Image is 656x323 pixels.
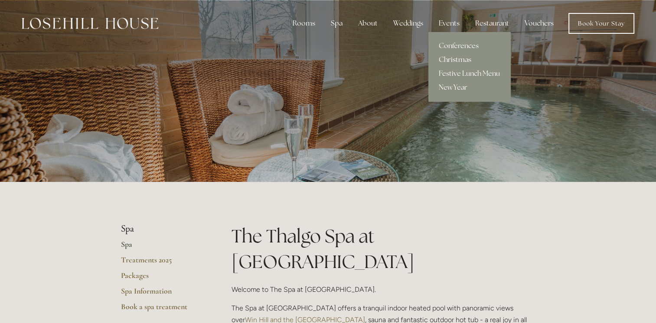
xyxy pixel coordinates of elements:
[121,302,204,317] a: Book a spa treatment
[432,15,467,32] div: Events
[232,223,535,275] h1: The Thalgo Spa at [GEOGRAPHIC_DATA]
[22,18,158,29] img: Losehill House
[428,81,510,94] a: New Year
[121,239,204,255] a: Spa
[121,286,204,302] a: Spa Information
[351,15,385,32] div: About
[121,223,204,235] li: Spa
[428,53,510,67] a: Christmas
[286,15,322,32] div: Rooms
[121,255,204,271] a: Treatments 2025
[232,284,535,295] p: Welcome to The Spa at [GEOGRAPHIC_DATA].
[468,15,516,32] div: Restaurant
[121,271,204,286] a: Packages
[324,15,349,32] div: Spa
[428,39,510,53] a: Conferences
[386,15,430,32] div: Weddings
[518,15,561,32] a: Vouchers
[428,67,510,81] a: Festive Lunch Menu
[568,13,634,34] a: Book Your Stay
